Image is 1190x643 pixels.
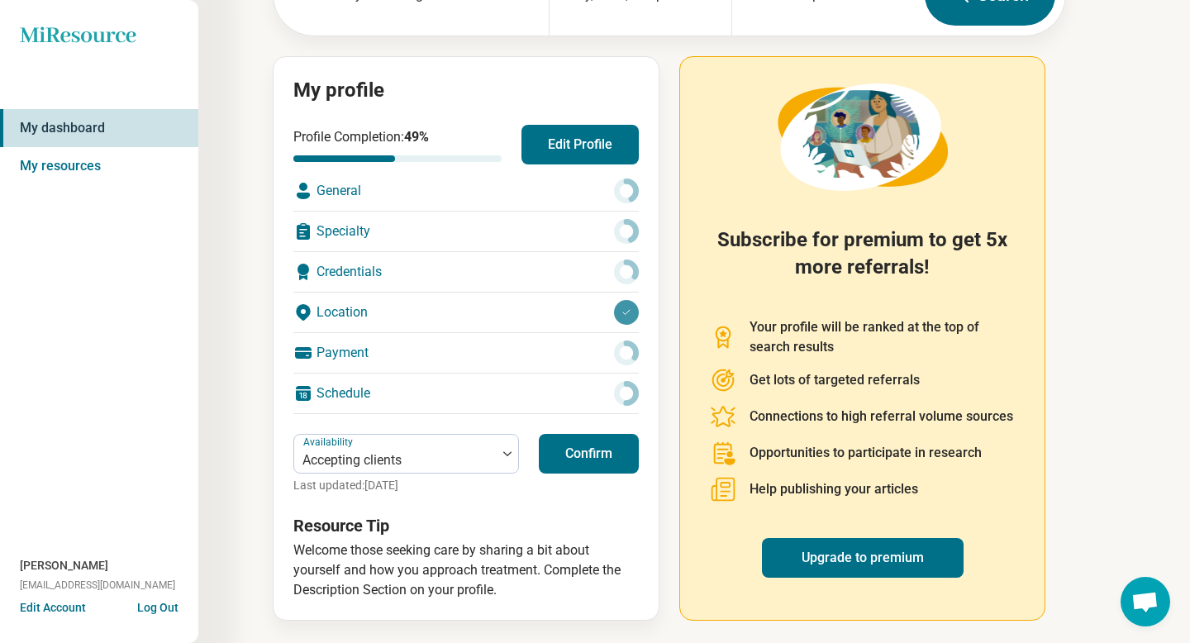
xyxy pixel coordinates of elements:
[293,212,639,251] div: Specialty
[539,434,639,474] button: Confirm
[762,538,964,578] a: Upgrade to premium
[750,407,1013,426] p: Connections to high referral volume sources
[750,443,982,463] p: Opportunities to participate in research
[293,293,639,332] div: Location
[20,557,108,574] span: [PERSON_NAME]
[750,479,918,499] p: Help publishing your articles
[20,599,86,617] button: Edit Account
[293,127,502,162] div: Profile Completion:
[293,477,519,494] p: Last updated: [DATE]
[750,370,920,390] p: Get lots of targeted referrals
[293,514,639,537] h3: Resource Tip
[404,129,429,145] span: 49 %
[293,171,639,211] div: General
[521,125,639,164] button: Edit Profile
[293,333,639,373] div: Payment
[293,374,639,413] div: Schedule
[293,252,639,292] div: Credentials
[20,578,175,593] span: [EMAIL_ADDRESS][DOMAIN_NAME]
[710,226,1015,298] h2: Subscribe for premium to get 5x more referrals!
[303,436,356,448] label: Availability
[137,599,178,612] button: Log Out
[293,541,639,600] p: Welcome those seeking care by sharing a bit about yourself and how you approach treatment. Comple...
[293,77,639,105] h2: My profile
[750,317,1015,357] p: Your profile will be ranked at the top of search results
[1121,577,1170,626] a: Open chat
